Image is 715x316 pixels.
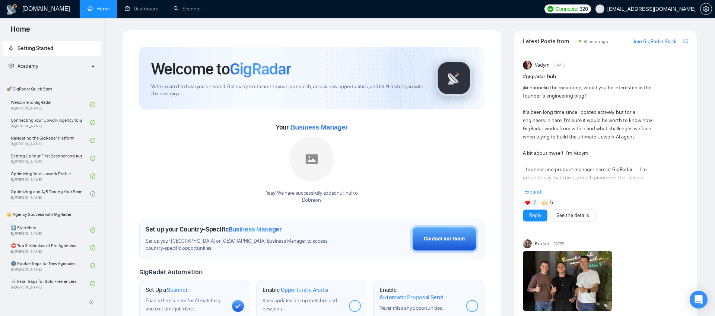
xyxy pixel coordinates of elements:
span: [DATE] [554,62,565,68]
p: Dobreon . [266,197,358,204]
a: Setting Up Your First Scanner and Auto-BidderBy[PERSON_NAME] [11,150,90,166]
span: double-left [89,299,96,306]
div: Yaay! We have successfully added null null to [266,190,358,204]
img: placeholder.png [289,137,334,181]
span: We're excited to have you on board. Get ready to streamline your job search, unlock new opportuni... [151,83,423,98]
a: Reply [529,211,541,220]
span: Vadym [535,61,550,69]
span: 16 hours ago [583,39,608,44]
span: Academy [18,63,38,69]
span: 7 [533,199,536,207]
span: Your [276,123,348,131]
li: Getting Started [3,41,101,56]
h1: Enable [379,286,460,301]
span: Korlan [535,240,549,248]
a: Join GigRadar Slack Community [633,38,682,46]
a: dashboardDashboard [125,6,159,12]
a: Connecting Your Upwork Agency to GigRadarBy[PERSON_NAME] [11,114,90,131]
span: Getting Started [18,45,53,51]
span: user [597,6,603,12]
span: Enable the scanner for AI matching and real-time job alerts. [146,297,220,312]
img: 🙌 [542,200,547,205]
span: Business Manager [229,225,282,233]
img: ❤️ [525,200,530,205]
span: Scanner [167,286,188,294]
span: 👑 Agency Success with GigRadar [3,207,101,222]
img: logo [6,3,18,15]
a: Optimizing and A/B Testing Your Scanner for Better ResultsBy[PERSON_NAME] [11,186,90,202]
span: check-circle [90,120,95,125]
span: Academy [9,63,38,69]
span: check-circle [90,102,95,107]
div: Open Intercom Messenger [690,291,708,309]
span: Keep updated on top matches and new jobs. [263,297,337,312]
span: @channel [523,84,545,91]
img: gigradar-logo.png [435,60,473,97]
span: check-circle [90,191,95,197]
span: check-circle [90,245,95,250]
span: fund-projection-screen [9,63,14,68]
span: GigRadar Automation [139,268,202,276]
span: check-circle [90,156,95,161]
h1: Enable [263,286,328,294]
span: check-circle [90,173,95,179]
a: Navigating the GigRadar PlatformBy[PERSON_NAME] [11,132,90,149]
button: Contact our team [410,225,478,253]
span: check-circle [90,281,95,286]
h1: Welcome to [151,59,291,79]
span: Home [4,24,36,39]
span: rocket [9,45,14,51]
span: Opportunity Alerts [281,286,328,294]
img: upwork-logo.png [547,6,553,12]
span: GigRadar [230,59,291,79]
span: 5 [550,199,553,207]
span: export [683,38,688,44]
h1: # gigradar-hub [523,73,688,81]
span: Set up your [GEOGRAPHIC_DATA] or [GEOGRAPHIC_DATA] Business Manager to access country-specific op... [146,238,345,252]
div: Contact our team [424,235,465,243]
button: setting [700,3,712,15]
span: setting [700,6,712,12]
span: Automatic Proposal Send [379,294,443,301]
span: check-circle [90,227,95,233]
a: ⛔ Top 3 Mistakes of Pro AgenciesBy[PERSON_NAME] [11,240,90,256]
img: Korlan [523,239,532,248]
a: export [683,38,688,45]
a: 🌚 Rookie Traps for New AgenciesBy[PERSON_NAME] [11,258,90,274]
img: F09K6TKUH8F-1760013141754.jpg [523,251,612,311]
h1: Set up your Country-Specific [146,225,282,233]
img: Vadym [523,61,532,70]
button: Reply [523,210,547,221]
a: ☠️ Fatal Traps for Solo FreelancersBy[PERSON_NAME] [11,275,90,292]
a: See the details [556,211,589,220]
a: Optimizing Your Upwork ProfileBy[PERSON_NAME] [11,168,90,184]
span: Expand [524,189,541,195]
span: check-circle [90,263,95,268]
a: searchScanner [174,6,201,12]
a: setting [700,6,712,12]
a: 1️⃣ Start HereBy[PERSON_NAME] [11,222,90,238]
span: Latest Posts from the GigRadar Community [523,36,577,46]
span: 🚀 GigRadar Quick Start [3,82,101,96]
span: 320 [579,5,588,13]
h1: Set Up a [146,286,188,294]
span: check-circle [90,138,95,143]
a: Welcome to GigRadarBy[PERSON_NAME] [11,96,90,113]
button: See the details [550,210,595,221]
span: [DATE] [554,240,564,247]
span: Business Manager [290,124,347,131]
span: Never miss any opportunities. [379,305,443,311]
a: homeHome [88,6,110,12]
div: in the meantime, would you be interested in the founder’s engineering blog? It’s been long time s... [523,84,655,297]
span: Connects: [556,5,578,13]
